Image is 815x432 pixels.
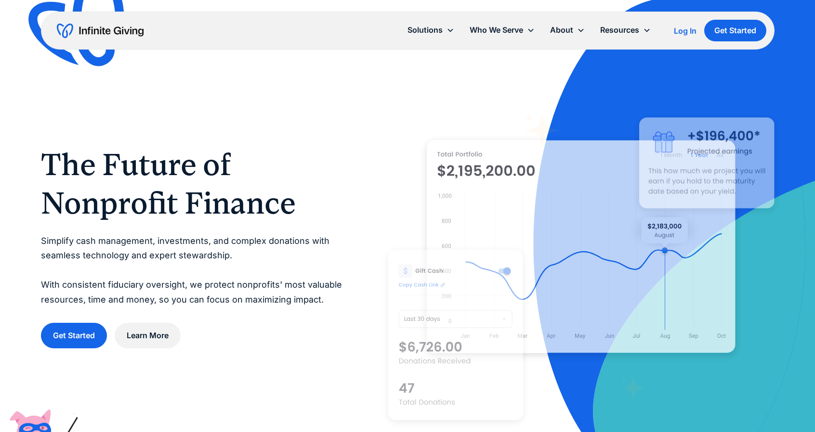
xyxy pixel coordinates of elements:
[673,25,696,37] a: Log In
[542,20,592,40] div: About
[388,250,524,420] img: donation software for nonprofits
[600,24,639,37] div: Resources
[115,323,181,348] a: Learn More
[461,20,542,40] div: Who We Serve
[57,23,144,38] a: home
[592,20,658,40] div: Resources
[41,234,350,307] p: Simplify cash management, investments, and complex donations with seamless technology and expert ...
[673,27,696,35] div: Log In
[427,140,736,353] img: nonprofit donation platform
[550,24,573,37] div: About
[41,323,107,348] a: Get Started
[399,20,461,40] div: Solutions
[41,145,350,222] h1: The Future of Nonprofit Finance
[407,24,442,37] div: Solutions
[704,20,766,41] a: Get Started
[469,24,523,37] div: Who We Serve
